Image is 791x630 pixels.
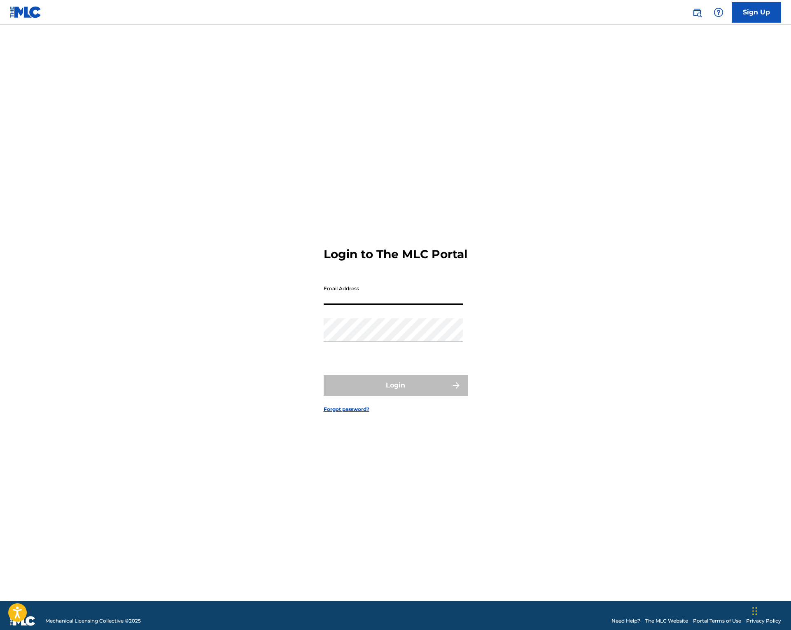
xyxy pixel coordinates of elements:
a: Need Help? [611,617,640,625]
h3: Login to The MLC Portal [324,247,467,261]
span: Mechanical Licensing Collective © 2025 [45,617,141,625]
div: Help [710,4,727,21]
img: search [692,7,702,17]
a: Portal Terms of Use [693,617,741,625]
a: Privacy Policy [746,617,781,625]
a: The MLC Website [645,617,688,625]
img: MLC Logo [10,6,42,18]
a: Forgot password? [324,406,369,413]
img: help [714,7,723,17]
a: Public Search [689,4,705,21]
img: logo [10,616,35,626]
div: Drag [752,599,757,623]
a: Sign Up [732,2,781,23]
iframe: Chat Widget [750,590,791,630]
